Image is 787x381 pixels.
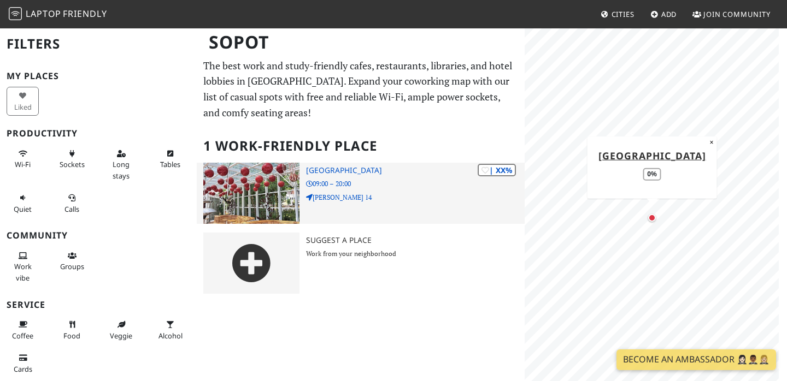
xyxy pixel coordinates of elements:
[596,4,639,24] a: Cities
[7,128,190,139] h3: Productivity
[7,27,190,61] h2: Filters
[203,58,518,121] p: The best work and study-friendly cafes, restaurants, libraries, and hotel lobbies in [GEOGRAPHIC_...
[56,145,88,174] button: Sockets
[14,364,32,374] span: Credit cards
[200,27,522,57] h1: Sopot
[7,315,39,344] button: Coffee
[14,204,32,214] span: Quiet
[56,247,88,276] button: Groups
[154,315,186,344] button: Alcohol
[12,331,33,341] span: Coffee
[598,148,706,162] a: [GEOGRAPHIC_DATA]
[203,163,299,224] img: Sopot Centrum
[105,145,137,184] button: Long stays
[105,315,137,344] button: Veggie
[646,4,682,24] a: Add
[203,129,518,163] h2: 1 Work-Friendly Place
[64,204,79,214] span: Video/audio calls
[7,300,190,310] h3: Service
[113,159,130,180] span: Long stays
[197,163,525,224] a: Sopot Centrum | XX% [GEOGRAPHIC_DATA] 09:00 – 20:00 [PERSON_NAME] 14
[306,166,525,175] h3: [GEOGRAPHIC_DATA]
[160,159,180,169] span: Work-friendly tables
[661,9,677,19] span: Add
[7,189,39,218] button: Quiet
[478,164,516,176] div: | XX%
[7,230,190,241] h3: Community
[158,331,183,341] span: Alcohol
[306,178,525,189] p: 09:00 – 20:00
[688,4,775,24] a: Join Community
[612,9,635,19] span: Cities
[60,261,84,271] span: Group tables
[14,261,32,282] span: People working
[63,331,80,341] span: Food
[7,247,39,287] button: Work vibe
[9,5,107,24] a: LaptopFriendly LaptopFriendly
[9,7,22,20] img: LaptopFriendly
[26,8,61,20] span: Laptop
[706,136,716,148] button: Close popup
[154,145,186,174] button: Tables
[306,236,525,245] h3: Suggest a Place
[110,331,132,341] span: Veggie
[56,189,88,218] button: Calls
[7,349,39,378] button: Cards
[197,233,525,294] a: Suggest a Place Work from your neighborhood
[645,211,659,224] div: Map marker
[643,168,661,180] div: 0%
[63,8,107,20] span: Friendly
[306,248,525,259] p: Work from your neighborhood
[306,192,525,203] p: [PERSON_NAME] 14
[60,159,85,169] span: Power sockets
[15,159,31,169] span: Stable Wi-Fi
[7,145,39,174] button: Wi-Fi
[7,71,190,81] h3: My Places
[703,9,771,19] span: Join Community
[56,315,88,344] button: Food
[203,233,299,294] img: gray-place-d2bdb4477600e061c01bd816cc0f2ef0cfcb1ca9e3ad78868dd16fb2af073a21.png
[616,349,776,370] a: Become an Ambassador 🤵🏻‍♀️🤵🏾‍♂️🤵🏼‍♀️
